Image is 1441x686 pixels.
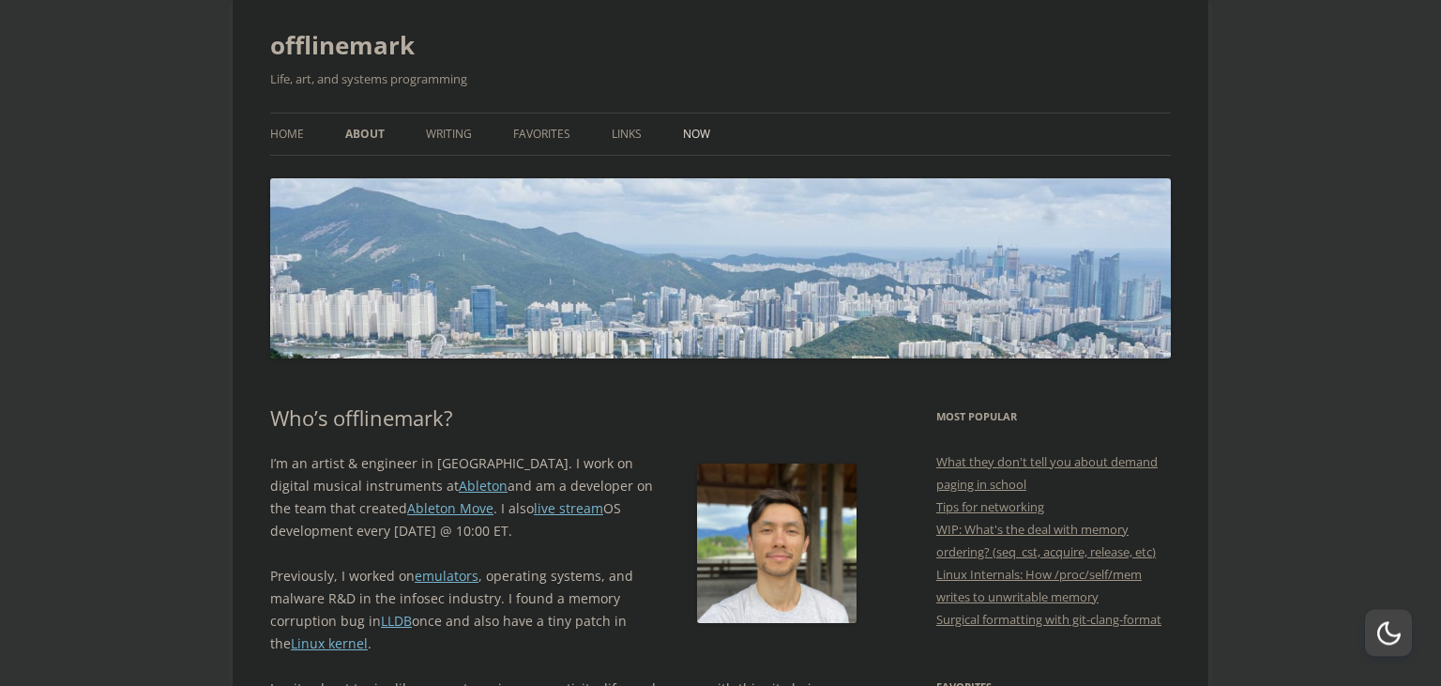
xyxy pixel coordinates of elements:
[936,566,1142,605] a: Linux Internals: How /proc/self/mem writes to unwritable memory
[270,452,857,542] p: I’m an artist & engineer in [GEOGRAPHIC_DATA]. I work on digital musical instruments at and am a ...
[407,499,493,517] a: Ableton Move
[270,114,304,155] a: Home
[426,114,472,155] a: Writing
[936,498,1044,515] a: Tips for networking
[936,521,1156,560] a: WIP: What's the deal with memory ordering? (seq_cst, acquire, release, etc)
[534,499,603,517] a: live stream
[270,178,1171,358] img: offlinemark
[345,114,385,155] a: About
[459,477,508,495] a: Ableton
[936,405,1171,428] h3: Most Popular
[513,114,570,155] a: Favorites
[381,612,412,630] a: LLDB
[291,634,368,652] a: Linux kernel
[270,565,857,655] p: Previously, I worked on , operating systems, and malware R&D in the infosec industry. I found a m...
[270,23,415,68] a: offlinemark
[270,68,1171,90] h2: Life, art, and systems programming
[936,611,1161,628] a: Surgical formatting with git-clang-format
[683,114,710,155] a: Now
[270,405,857,430] h1: Who’s offlinemark?
[936,453,1158,493] a: What they don't tell you about demand paging in school
[415,567,478,585] a: emulators
[612,114,642,155] a: Links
